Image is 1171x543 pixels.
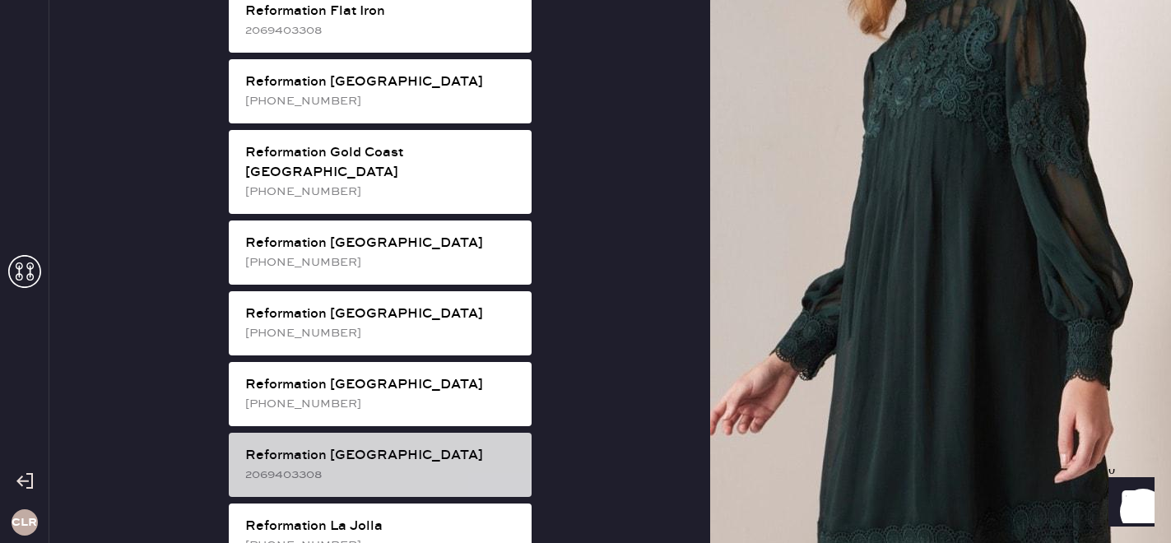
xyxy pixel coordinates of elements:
[245,466,518,484] div: 2069403308
[245,234,518,253] div: Reformation [GEOGRAPHIC_DATA]
[245,446,518,466] div: Reformation [GEOGRAPHIC_DATA]
[1093,469,1164,540] iframe: Front Chat
[245,183,518,201] div: [PHONE_NUMBER]
[245,304,518,324] div: Reformation [GEOGRAPHIC_DATA]
[245,324,518,342] div: [PHONE_NUMBER]
[245,143,518,183] div: Reformation Gold Coast [GEOGRAPHIC_DATA]
[245,375,518,395] div: Reformation [GEOGRAPHIC_DATA]
[12,517,37,528] h3: CLR
[245,517,518,536] div: Reformation La Jolla
[245,92,518,110] div: [PHONE_NUMBER]
[245,253,518,271] div: [PHONE_NUMBER]
[245,395,518,413] div: [PHONE_NUMBER]
[245,72,518,92] div: Reformation [GEOGRAPHIC_DATA]
[245,2,518,21] div: Reformation Flat Iron
[245,21,518,39] div: 2069403308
